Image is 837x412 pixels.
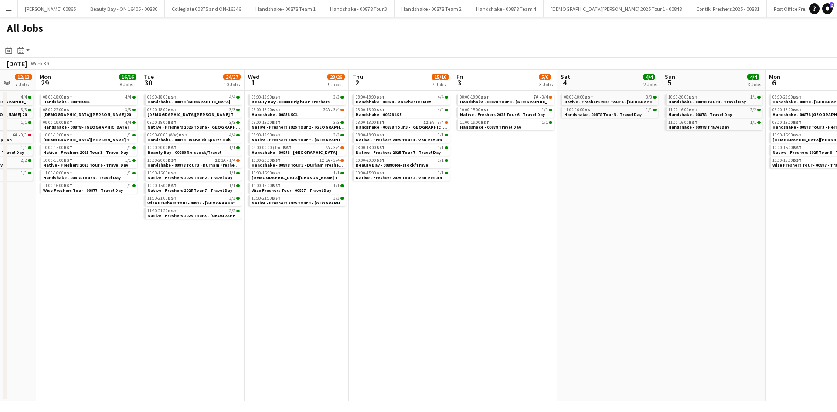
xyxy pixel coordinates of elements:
[356,107,448,117] a: 08:00-18:00BST4/4Handshake - 00878 LSE
[356,112,402,117] span: Handshake - 00878 LSE
[352,132,450,145] div: 08:00-18:00BST1/1Native - Freshers 2025 Tour 3 - Van Return Day
[252,112,298,117] span: Handshake - 00878 KCL
[534,95,538,99] span: 7A
[40,132,137,145] div: 10:00-15:00BST1/1[DEMOGRAPHIC_DATA][PERSON_NAME] Tour 1 - 00848 - Travel Day
[43,150,128,155] span: Native - Freshers 2025 Tour 3 - Travel Day
[40,107,137,119] div: 08:00-22:00BST3/3[DEMOGRAPHIC_DATA][PERSON_NAME] 2025 Tour 2 - 00848 - [GEOGRAPHIC_DATA]
[376,157,385,163] span: BST
[147,157,240,167] a: 10:00-20:00BST1I3A•1/4Handshake - 00878 Tour 3 - Durham Freshers Day 1
[229,146,235,150] span: 1/1
[147,124,254,130] span: Native - Freshers 2025 Tour 6 - University of West London
[356,170,448,180] a: 10:00-15:00BST1/1Native - Freshers 2025 Tour 2 - Van Return
[830,2,834,8] span: 2
[772,146,802,150] span: 10:00-15:00
[333,120,340,125] span: 3/3
[272,107,281,112] span: BST
[376,132,385,138] span: BST
[147,132,240,142] a: 09:00-00:00 (Wed)BST4/4Handshake - 00878 - Warwick Sports Hub
[252,120,281,125] span: 08:00-18:00
[252,187,331,193] span: Wise Freshers Tour - 00877 - Travel Day
[283,145,292,150] span: BST
[564,94,657,104] a: 08:00-18:00BST3/3Native - Freshers 2025 Tour 6 - [GEOGRAPHIC_DATA] - [GEOGRAPHIC_DATA]
[125,120,131,125] span: 4/4
[376,119,385,125] span: BST
[252,132,344,142] a: 08:00-18:00BST3/3Native - Freshers 2025 Tour 7 - [GEOGRAPHIC_DATA] Day 1
[147,158,177,163] span: 10:00-20:00
[460,107,552,117] a: 10:00-15:00BST1/1Native - Freshers 2025 Tour 6 - Travel Day
[460,95,489,99] span: 08:00-18:00
[147,107,240,117] a: 08:00-18:00BST3/3[DEMOGRAPHIC_DATA][PERSON_NAME] Tour 1 - 00848 - [GEOGRAPHIC_DATA]
[469,0,544,17] button: Handshake - 00878 Team 4
[43,94,136,104] a: 08:00-18:00BST4/4Handshake - 00878 UCL
[352,157,450,170] div: 10:00-20:00BST1/1Beauty Bay - 00880 Re-stock/Travel
[333,158,340,163] span: 3/4
[125,158,131,163] span: 1/1
[252,183,344,193] a: 11:00-16:00BST1/1Wise Freshers Tour - 00877 - Travel Day
[64,94,72,100] span: BST
[64,145,72,150] span: BST
[168,145,177,150] span: BST
[83,0,165,17] button: Beauty Bay - ON 16405 - 00880
[229,108,235,112] span: 3/3
[564,108,593,112] span: 11:00-16:00
[376,107,385,112] span: BST
[43,183,136,193] a: 11:00-16:00BST1/1Wise Freshers Tour - 00877 - Travel Day
[252,95,281,99] span: 08:00-18:00
[168,107,177,112] span: BST
[668,107,761,117] a: 11:00-16:00BST2/2Handshake - 00878 - Travel Day
[43,107,136,117] a: 08:00-22:00BST3/3[DEMOGRAPHIC_DATA][PERSON_NAME] 2025 Tour 2 - 00848 - [GEOGRAPHIC_DATA]
[248,94,346,107] div: 08:00-18:00BST3/3Beauty Bay - 00880 Brighton Freshers
[229,171,235,175] span: 1/1
[750,108,756,112] span: 2/2
[168,170,177,176] span: BST
[43,124,129,130] span: Handshake - 00878 - Warwick
[356,133,385,137] span: 08:00-18:00
[125,184,131,188] span: 1/1
[750,120,756,125] span: 1/1
[542,95,548,99] span: 3/4
[646,95,652,99] span: 3/3
[40,157,137,170] div: 10:00-15:00BST1/1Native - Freshers 2025 Tour 6 - Travel Day
[125,95,131,99] span: 4/4
[147,184,177,188] span: 10:00-15:00
[43,170,136,180] a: 11:00-16:00BST1/1Handshake - 00878 Tour 3 - Travel Day
[272,170,281,176] span: BST
[395,0,469,17] button: Handshake - 00878 Team 2
[460,124,521,130] span: Handshake - 00878 Travel Day
[793,132,802,138] span: BST
[689,94,697,100] span: BST
[252,108,281,112] span: 08:00-18:00
[21,171,27,175] span: 1/1
[429,120,434,125] span: 5A
[423,120,429,125] span: 1I
[376,170,385,176] span: BST
[147,137,231,143] span: Handshake - 00878 - Warwick Sports Hub
[252,99,330,105] span: Beauty Bay - 00880 Brighton Freshers
[43,95,72,99] span: 08:00-18:00
[147,145,240,155] a: 10:00-20:00BST1/1Beauty Bay - 00880 Re-stock/Travel
[21,108,27,112] span: 3/3
[252,170,344,180] a: 10:00-15:00BST1/1[DEMOGRAPHIC_DATA][PERSON_NAME] Tour 1 - 00848 - Travel Day
[43,99,90,105] span: Handshake - 00878 UCL
[144,145,242,157] div: 10:00-20:00BST1/1Beauty Bay - 00880 Re-stock/Travel
[40,94,137,107] div: 08:00-18:00BST4/4Handshake - 00878 UCL
[333,95,340,99] span: 3/3
[147,99,230,105] span: Handshake - 00878 Imperial College
[248,145,346,157] div: 09:00-00:00 (Thu)BST4A•3/4Handshake - 00878 - [GEOGRAPHIC_DATA]
[772,95,802,99] span: 08:00-23:00
[43,184,72,188] span: 11:00-16:00
[356,171,385,175] span: 10:00-15:00
[147,175,232,180] span: Native - Freshers 2025 Tour 2 - Travel Day
[144,94,242,107] div: 08:00-18:00BST4/4Handshake - 00878 [GEOGRAPHIC_DATA]
[43,146,72,150] span: 10:00-15:00
[229,184,235,188] span: 1/1
[793,145,802,150] span: BST
[144,183,242,195] div: 10:00-15:00BST1/1Native - Freshers 2025 Tour 7 - Travel Day
[333,146,340,150] span: 3/4
[229,158,235,163] span: 1/4
[668,119,761,129] a: 11:00-16:00BST1/1Handshake - 00878 Travel Day
[356,150,441,155] span: Native - Freshers 2025 Tour 7 - Travel Day
[221,158,226,163] span: 3A
[460,95,552,99] div: •
[252,94,344,104] a: 08:00-18:00BST3/3Beauty Bay - 00880 Brighton Freshers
